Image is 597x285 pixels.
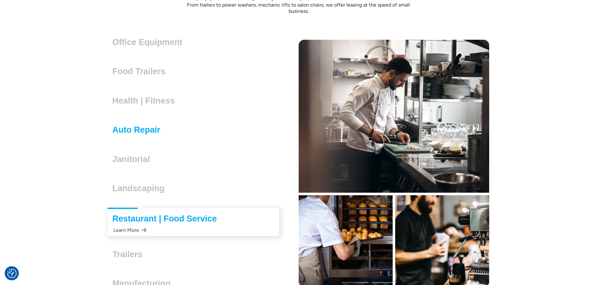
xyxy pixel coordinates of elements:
h3: Janitorial [113,155,155,164]
button: Consent Preferences [7,269,17,278]
h3: Food Trailers [113,67,171,76]
h3: Landscaping [113,184,170,193]
h3: Restaurant | Food Service [113,214,222,223]
h3: Office Equipment [113,38,188,47]
h3: Auto Repair [113,125,165,135]
img: Revisit consent button [7,269,17,278]
h3: Health | Fitness [113,96,180,105]
h3: Trailers [113,250,148,259]
div: Learn More [113,224,147,236]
